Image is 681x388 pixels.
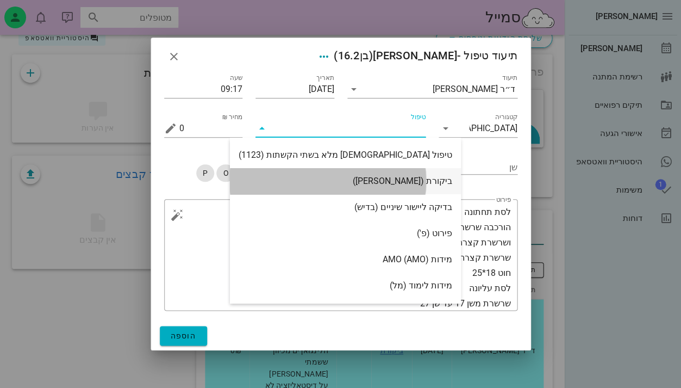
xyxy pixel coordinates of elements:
[164,122,177,135] button: מחיר ₪ appended action
[347,81,517,98] div: תיעודד״ר [PERSON_NAME]
[203,164,208,182] span: P
[496,196,511,204] label: פירוט
[495,113,517,121] label: קטגוריה
[239,254,452,264] div: מידות AMO (AMO)
[230,74,242,82] label: שעה
[223,164,228,182] span: O
[239,280,452,291] div: מידות לימוד (מל)
[171,331,197,340] span: הוספה
[334,49,373,62] span: (בן )
[239,228,452,238] div: פירוט (פ')
[239,150,452,160] div: טיפול [DEMOGRAPHIC_DATA] מלא בשתי הקשתות (1123)
[338,49,359,62] span: 16.2
[239,202,452,212] div: בדיקה ליישור שיניים (בדיש)
[316,74,334,82] label: תאריך
[410,113,426,121] label: טיפול
[433,84,515,94] div: ד״ר [PERSON_NAME]
[239,176,452,186] div: ביקורת ([PERSON_NAME])
[502,74,517,82] label: תיעוד
[373,49,457,62] span: [PERSON_NAME]
[222,113,243,121] label: מחיר ₪
[160,326,208,346] button: הוספה
[314,47,517,66] span: תיעוד טיפול -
